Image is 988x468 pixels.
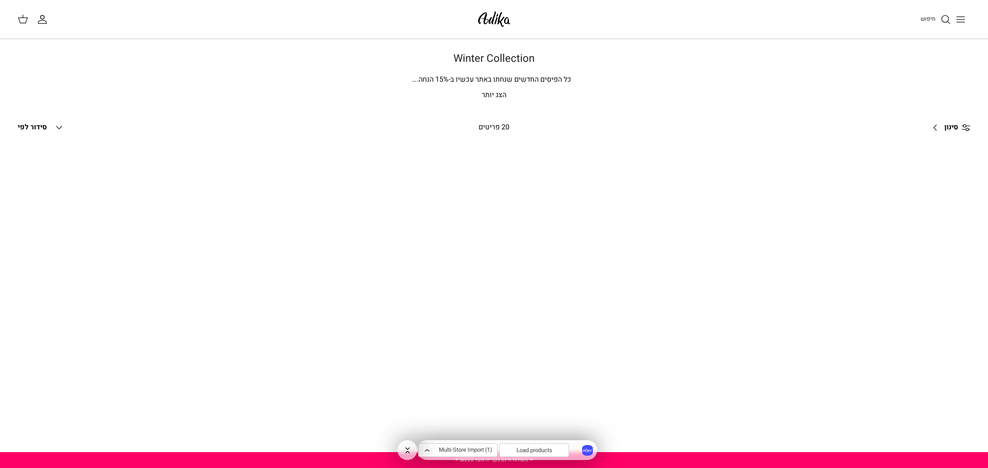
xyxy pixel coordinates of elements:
[37,14,51,25] a: החשבון שלי
[951,10,970,29] button: Toggle menu
[499,443,569,457] button: Load products
[412,74,449,85] span: % הנחה.
[18,118,64,137] button: סידור לפי
[449,74,571,85] span: כל הפיסים החדשים שנחתו באתר עכשיו ב-
[921,15,936,23] span: חיפוש
[185,53,803,65] h1: Winter Collection
[927,117,970,138] a: סינון
[18,122,47,132] span: סידור לפי
[475,9,513,30] img: Adika IL
[185,90,803,101] p: הצג יותר
[921,14,951,25] a: חיפוש
[442,445,492,455] span: Multi-Store Import (1)
[435,74,443,85] span: 15
[944,122,958,133] span: סינון
[386,122,602,133] div: 20 פריטים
